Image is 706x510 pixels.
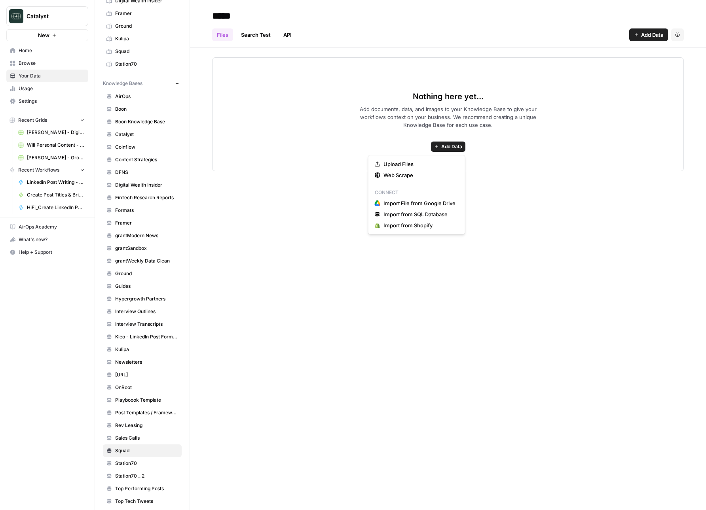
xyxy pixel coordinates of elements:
[115,472,178,480] span: Station70 _ 2
[15,201,88,214] a: HiFi_Create LinkedIn Posts from Template
[103,419,182,432] a: Rev Leasing
[103,90,182,103] a: AirOps
[6,114,88,126] button: Recent Grids
[115,207,178,214] span: Formats
[103,280,182,293] a: Guides
[115,118,178,125] span: Boon Knowledge Base
[103,103,182,115] a: Boon
[103,32,182,45] a: Kulipa
[115,60,178,68] span: Station70
[103,179,182,191] a: Digital Wealth Insider
[103,191,182,204] a: FinTech Research Reports
[115,48,178,55] span: Squad
[15,189,88,201] a: Create Post Titles & Briefs - From Interview
[103,495,182,508] a: Top Tech Tweets
[6,57,88,70] a: Browse
[115,144,178,151] span: Coinflow
[347,105,549,129] span: Add documents, data, and images to your Knowledge Base to give your workflows context on your bus...
[383,210,455,218] span: Import from SQL Database
[115,181,178,189] span: Digital Wealth Insider
[27,12,74,20] span: Catalyst
[368,155,465,234] div: Add Data
[431,142,465,152] button: Add Data
[103,204,182,217] a: Formats
[103,432,182,444] a: Sales Calls
[115,194,178,201] span: FinTech Research Reports
[115,23,178,30] span: Ground
[115,397,178,404] span: Playboook Template
[383,221,455,229] span: Import from Shopify
[236,28,275,41] a: Search Test
[27,154,85,161] span: [PERSON_NAME] - Ground Content - [DATE]
[115,245,178,252] span: grantSandbox
[115,106,178,113] span: Boon
[383,160,455,168] span: Upload Files
[19,60,85,67] span: Browse
[6,6,88,26] button: Workspace: Catalyst
[15,139,88,151] a: Will Personal Content - [DATE]
[6,44,88,57] a: Home
[19,47,85,54] span: Home
[115,93,178,100] span: AirOps
[103,381,182,394] a: OnRoot
[115,447,178,454] span: Squad
[103,166,182,179] a: DFNS
[103,394,182,406] a: Playboook Template
[27,142,85,149] span: Will Personal Content - [DATE]
[18,166,59,174] span: Recent Workflows
[103,153,182,166] a: Content Strategies
[103,80,142,87] span: Knowledge Bases
[6,246,88,259] button: Help + Support
[6,95,88,108] a: Settings
[38,31,49,39] span: New
[641,31,663,39] span: Add Data
[383,199,455,207] span: Import File from Google Drive
[15,176,88,189] a: Linkedin Post Writing - [DATE]
[6,70,88,82] a: Your Data
[103,368,182,381] a: [URL]
[115,359,178,366] span: Newsletters
[115,10,178,17] span: Framer
[103,457,182,470] a: Station70
[103,356,182,368] a: Newsletters
[115,485,178,492] span: Top Performing Posts
[103,470,182,482] a: Station70 _ 2
[115,35,178,42] span: Kulipa
[115,384,178,391] span: OnRoot
[103,229,182,242] a: grantModern News
[27,204,85,211] span: HiFi_Create LinkedIn Posts from Template
[413,91,484,102] span: Nothing here yet...
[115,131,178,138] span: Catalyst
[115,321,178,328] span: Interview Transcripts
[103,128,182,141] a: Catalyst
[103,406,182,419] a: Post Templates / Framework
[103,58,182,70] a: Station70
[103,255,182,267] a: grantWeekly Data Clean
[27,191,85,198] span: Create Post Titles & Briefs - From Interview
[6,29,88,41] button: New
[629,28,668,41] button: Add Data
[115,295,178,302] span: Hypergrowth Partners
[372,187,462,198] p: Connect
[103,444,182,457] a: Squad
[103,331,182,343] a: Kleo - LinkedIn Post Formats
[19,85,85,92] span: Usage
[115,219,178,227] span: Framer
[19,98,85,105] span: Settings
[115,422,178,429] span: Rev Leasing
[6,221,88,233] a: AirOps Academy
[115,257,178,264] span: grantWeekly Data Clean
[115,333,178,340] span: Kleo - LinkedIn Post Formats
[115,169,178,176] span: DFNS
[103,115,182,128] a: Boon Knowledge Base
[115,346,178,353] span: Kulipa
[103,293,182,305] a: Hypergrowth Partners
[6,233,88,246] button: What's new?
[441,143,462,150] span: Add Data
[15,126,88,139] a: [PERSON_NAME] - Digital Wealth Insider
[103,20,182,32] a: Ground
[27,179,85,186] span: Linkedin Post Writing - [DATE]
[212,28,233,41] a: Files
[6,82,88,95] a: Usage
[115,371,178,378] span: [URL]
